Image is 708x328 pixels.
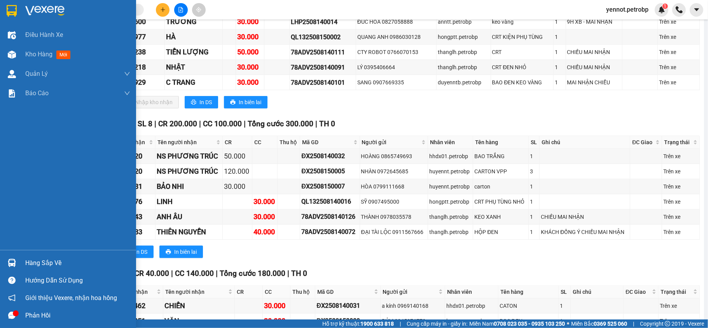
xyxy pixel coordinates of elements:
[660,317,698,325] div: Trên xe
[567,63,621,72] div: CHIỀU MAI NHẬN
[663,152,698,161] div: Trên xe
[500,302,557,310] div: CATON
[7,7,56,25] div: VP Bom Bo
[690,3,703,17] button: caret-down
[659,63,698,72] div: Trên xe
[157,166,221,177] div: NS PHƯƠNG TRÚC
[429,228,472,236] div: thanglh.petrobp
[175,269,214,278] span: CC 140.000
[438,78,489,87] div: duyenntb.petrobp
[530,182,538,191] div: 1
[438,17,489,26] div: anntt.petrobp
[8,89,16,98] img: solution-icon
[319,119,335,128] span: TH 0
[361,167,427,176] div: NHÀN 0972645685
[362,138,420,147] span: Người gửi
[156,164,223,179] td: NS PHƯƠNG TRÚC
[230,99,236,106] span: printer
[663,182,698,191] div: Trên xe
[287,269,289,278] span: |
[530,197,538,206] div: 1
[7,7,19,16] span: Gửi:
[474,228,527,236] div: HỘP ĐEN
[25,293,117,303] span: Giới thiệu Vexere, nhận hoa hồng
[25,275,130,286] div: Hướng dẫn sử dụng
[224,181,251,192] div: 30.000
[659,33,698,41] div: Trên xe
[676,6,683,13] img: phone-icon
[166,31,221,42] div: HÀ
[290,60,356,75] td: 78ADV2508140091
[8,51,16,59] img: warehouse-icon
[61,7,80,16] span: Nhận:
[120,96,179,108] button: downloadNhập kho nhận
[301,166,358,176] div: ĐX2508150005
[157,181,221,192] div: BẢO NHI
[659,78,698,87] div: Trên xe
[165,288,227,296] span: Tên người nhận
[237,16,263,27] div: 30.000
[360,321,394,327] strong: 1900 633 818
[237,62,263,73] div: 30.000
[560,302,569,310] div: 1
[658,6,665,13] img: icon-new-feature
[220,269,285,278] span: Tổng cước 180.000
[571,319,627,328] span: Miền Bắc
[530,152,538,161] div: 1
[165,75,223,90] td: C TRANG
[253,196,276,207] div: 30.000
[290,75,356,90] td: 78ADV2508140101
[567,17,621,26] div: 9H XB - MAI NHẬN
[494,321,565,327] strong: 0708 023 035 - 0935 103 250
[663,197,698,206] div: Trên xe
[664,3,666,9] span: 1
[357,63,435,72] div: LÝ 0395406664
[199,98,212,106] span: In DS
[159,246,203,258] button: printerIn biên lai
[25,257,130,269] div: Hàng sắp về
[361,152,427,161] div: HOÀNG 0865749693
[185,96,218,108] button: printerIn DS
[659,48,698,56] div: Trên xe
[438,33,489,41] div: hongptt.petrobp
[166,77,221,88] div: C TRANG
[291,78,355,87] div: 78ADV2508140101
[661,288,692,296] span: Trạng thái
[555,48,565,56] div: 1
[199,119,201,128] span: |
[192,3,206,17] button: aim
[25,69,48,79] span: Quản Lý
[555,33,565,41] div: 1
[361,182,427,191] div: HÒA 0799111668
[300,209,360,225] td: 78ADV2508140126
[382,317,444,325] div: BỦM 0945076779
[174,248,197,256] span: In biên lai
[357,78,435,87] div: SANG 0907669335
[663,228,698,236] div: Trên xe
[357,17,435,26] div: ĐUC HOA 0827058888
[61,7,110,25] div: VP Bình Triệu
[555,63,565,72] div: 1
[166,16,221,27] div: TRƯỜNG
[492,63,552,72] div: CRT ĐEN NHỎ
[429,182,472,191] div: huyennt.petrobp
[693,6,700,13] span: caret-down
[474,182,527,191] div: carton
[166,62,221,73] div: NHẬT
[124,71,130,77] span: down
[407,319,467,328] span: Cung cấp máy in - giấy in:
[156,194,223,209] td: LINH
[567,78,621,87] div: MAI NHẬN CHIỀU
[8,259,16,267] img: warehouse-icon
[530,228,538,236] div: 1
[135,248,147,256] span: In DS
[157,196,221,207] div: LINH
[135,269,169,278] span: CR 40.000
[567,48,621,56] div: CHIỀU MAI NHẬN
[361,213,427,221] div: THÀNH 0978035578
[663,213,698,221] div: Trên xe
[290,45,356,60] td: 78ADV2508140111
[361,197,427,206] div: SỸ 0907495000
[438,63,489,72] div: thanglh.petrobp
[263,286,290,298] th: CC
